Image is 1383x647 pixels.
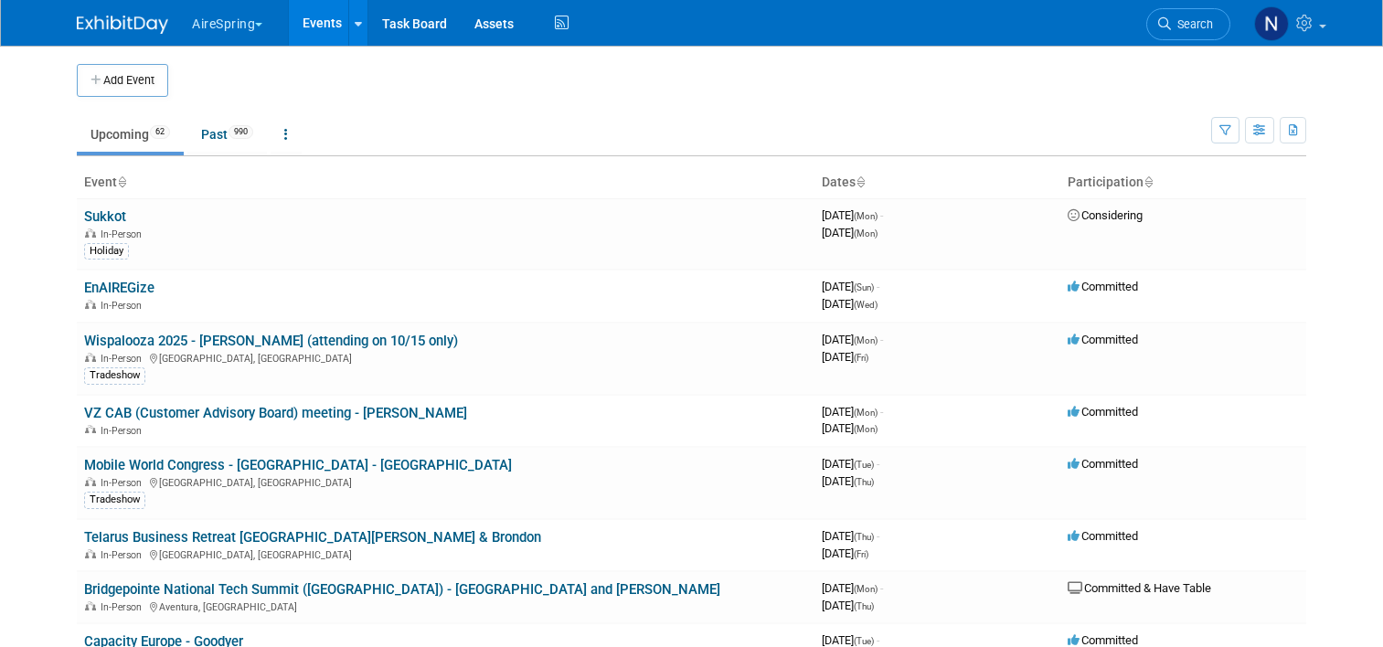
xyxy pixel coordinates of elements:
span: (Fri) [854,353,868,363]
div: Holiday [84,243,129,260]
span: [DATE] [822,226,878,239]
img: In-Person Event [85,228,96,238]
span: (Thu) [854,477,874,487]
span: [DATE] [822,297,878,311]
span: Committed [1068,333,1138,346]
span: (Mon) [854,228,878,239]
a: Search [1146,8,1230,40]
span: [DATE] [822,457,879,471]
span: Committed [1068,633,1138,647]
span: (Sun) [854,282,874,292]
span: - [877,633,879,647]
a: Sort by Start Date [856,175,865,189]
div: [GEOGRAPHIC_DATA], [GEOGRAPHIC_DATA] [84,474,807,489]
span: - [880,208,883,222]
span: [DATE] [822,599,874,612]
th: Dates [814,167,1060,198]
span: (Thu) [854,601,874,611]
span: (Thu) [854,532,874,542]
div: [GEOGRAPHIC_DATA], [GEOGRAPHIC_DATA] [84,350,807,365]
span: - [877,529,879,543]
span: In-Person [101,228,147,240]
a: Bridgepointe National Tech Summit ([GEOGRAPHIC_DATA]) - [GEOGRAPHIC_DATA] and [PERSON_NAME] [84,581,720,598]
img: ExhibitDay [77,16,168,34]
span: (Fri) [854,549,868,559]
a: VZ CAB (Customer Advisory Board) meeting - [PERSON_NAME] [84,405,467,421]
span: (Mon) [854,335,878,345]
span: [DATE] [822,546,868,560]
span: Committed [1068,529,1138,543]
span: Search [1171,17,1213,31]
img: Natalie Pyron [1254,6,1289,41]
span: (Mon) [854,584,878,594]
span: [DATE] [822,474,874,488]
span: In-Person [101,601,147,613]
img: In-Person Event [85,601,96,610]
div: [GEOGRAPHIC_DATA], [GEOGRAPHIC_DATA] [84,546,807,561]
th: Event [77,167,814,198]
span: 62 [150,125,170,139]
div: Tradeshow [84,492,145,508]
img: In-Person Event [85,549,96,558]
a: Wispalooza 2025 - [PERSON_NAME] (attending on 10/15 only) [84,333,458,349]
span: In-Person [101,353,147,365]
img: In-Person Event [85,300,96,309]
img: In-Person Event [85,477,96,486]
span: [DATE] [822,405,883,419]
span: In-Person [101,549,147,561]
th: Participation [1060,167,1306,198]
span: - [877,280,879,293]
span: Committed & Have Table [1068,581,1211,595]
span: (Mon) [854,424,878,434]
a: Upcoming62 [77,117,184,152]
a: Past990 [187,117,267,152]
span: - [877,457,879,471]
button: Add Event [77,64,168,97]
span: Committed [1068,457,1138,471]
span: In-Person [101,300,147,312]
span: In-Person [101,425,147,437]
span: Considering [1068,208,1143,222]
a: Mobile World Congress - [GEOGRAPHIC_DATA] - [GEOGRAPHIC_DATA] [84,457,512,473]
span: (Mon) [854,211,878,221]
img: In-Person Event [85,425,96,434]
span: (Tue) [854,636,874,646]
span: [DATE] [822,633,879,647]
span: In-Person [101,477,147,489]
span: [DATE] [822,529,879,543]
span: Committed [1068,280,1138,293]
span: 990 [229,125,253,139]
img: In-Person Event [85,353,96,362]
a: Telarus Business Retreat [GEOGRAPHIC_DATA][PERSON_NAME] & Brondon [84,529,541,546]
span: [DATE] [822,280,879,293]
span: - [880,333,883,346]
span: [DATE] [822,333,883,346]
a: EnAIREGize [84,280,154,296]
span: (Tue) [854,460,874,470]
span: [DATE] [822,350,868,364]
span: (Mon) [854,408,878,418]
a: Sort by Participation Type [1144,175,1153,189]
span: - [880,581,883,595]
span: Committed [1068,405,1138,419]
div: Aventura, [GEOGRAPHIC_DATA] [84,599,807,613]
span: - [880,405,883,419]
span: [DATE] [822,581,883,595]
div: Tradeshow [84,367,145,384]
span: (Wed) [854,300,878,310]
a: Sukkot [84,208,126,225]
a: Sort by Event Name [117,175,126,189]
span: [DATE] [822,208,883,222]
span: [DATE] [822,421,878,435]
